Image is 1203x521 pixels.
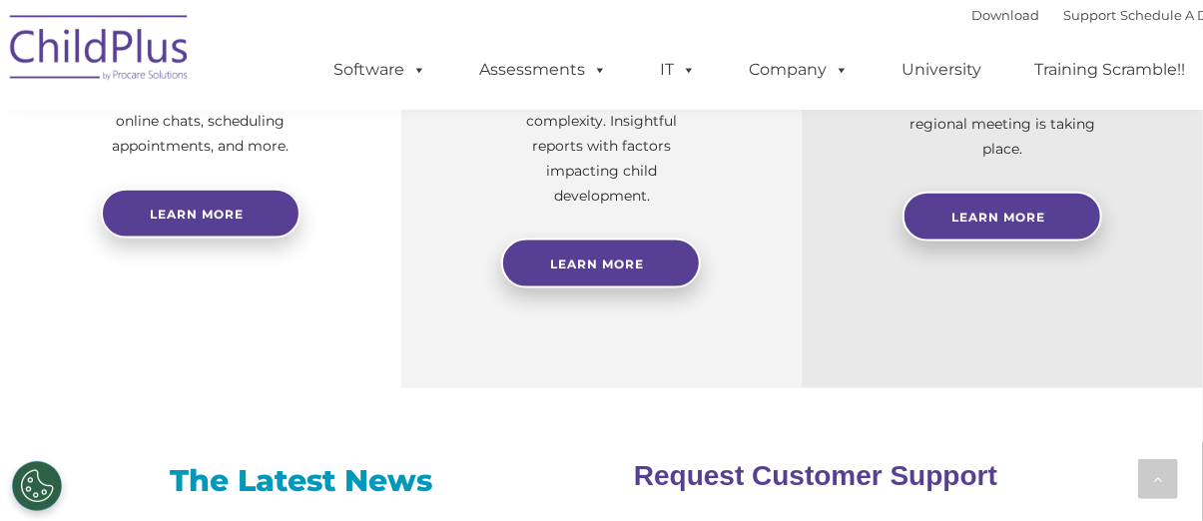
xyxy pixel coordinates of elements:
[459,50,627,90] a: Assessments
[150,207,244,222] span: Learn more
[101,189,301,239] a: Learn more
[269,132,329,147] span: Last name
[12,461,62,511] button: Cookies Settings
[902,192,1102,242] a: Learn More
[951,210,1045,225] span: Learn More
[640,50,716,90] a: IT
[501,239,701,288] a: Learn More
[1063,7,1116,23] a: Support
[313,50,446,90] a: Software
[729,50,869,90] a: Company
[33,461,570,501] h3: The Latest News
[269,214,353,229] span: Phone number
[882,50,1001,90] a: University
[550,257,644,271] span: Learn More
[971,7,1039,23] a: Download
